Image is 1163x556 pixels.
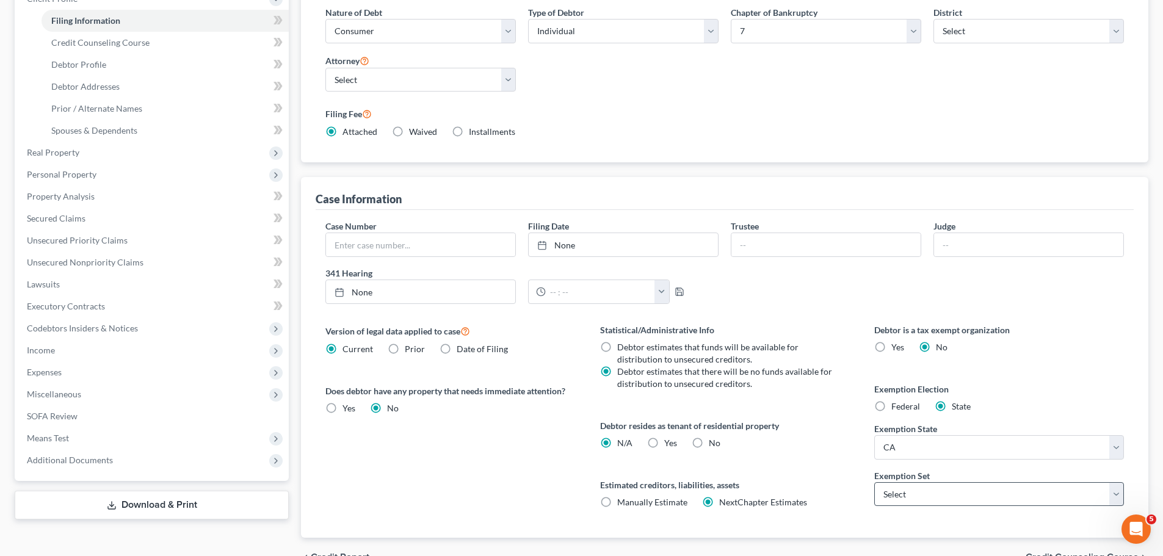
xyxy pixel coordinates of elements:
[874,422,937,435] label: Exemption State
[15,491,289,519] a: Download & Print
[891,401,920,411] span: Federal
[617,342,799,364] span: Debtor estimates that funds will be available for distribution to unsecured creditors.
[325,323,575,338] label: Version of legal data applied to case
[342,403,355,413] span: Yes
[325,220,377,233] label: Case Number
[891,342,904,352] span: Yes
[617,366,832,389] span: Debtor estimates that there will be no funds available for distribution to unsecured creditors.
[42,120,289,142] a: Spouses & Dependents
[319,267,725,280] label: 341 Hearing
[51,59,106,70] span: Debtor Profile
[51,103,142,114] span: Prior / Alternate Names
[27,411,78,421] span: SOFA Review
[469,126,515,137] span: Installments
[51,125,137,135] span: Spouses & Dependents
[874,383,1124,395] label: Exemption Election
[325,53,369,68] label: Attorney
[17,186,289,208] a: Property Analysis
[27,235,128,245] span: Unsecured Priority Claims
[600,478,850,491] label: Estimated creditors, liabilities, assets
[27,345,55,355] span: Income
[731,220,759,233] label: Trustee
[617,497,687,507] span: Manually Estimate
[342,126,377,137] span: Attached
[731,6,817,19] label: Chapter of Bankruptcy
[42,76,289,98] a: Debtor Addresses
[27,389,81,399] span: Miscellaneous
[1147,514,1156,524] span: 5
[51,15,120,26] span: Filing Information
[27,191,95,201] span: Property Analysis
[27,257,143,267] span: Unsecured Nonpriority Claims
[874,469,930,482] label: Exemption Set
[17,229,289,251] a: Unsecured Priority Claims
[664,438,677,448] span: Yes
[42,32,289,54] a: Credit Counseling Course
[325,6,382,19] label: Nature of Debt
[27,433,69,443] span: Means Test
[27,301,105,311] span: Executory Contracts
[936,342,947,352] span: No
[17,273,289,295] a: Lawsuits
[51,81,120,92] span: Debtor Addresses
[325,385,575,397] label: Does debtor have any property that needs immediate attention?
[528,220,569,233] label: Filing Date
[27,455,113,465] span: Additional Documents
[326,280,515,303] a: None
[405,344,425,354] span: Prior
[617,438,632,448] span: N/A
[546,280,655,303] input: -- : --
[457,344,508,354] span: Date of Filing
[342,344,373,354] span: Current
[933,6,962,19] label: District
[600,323,850,336] label: Statistical/Administrative Info
[528,6,584,19] label: Type of Debtor
[316,192,402,206] div: Case Information
[709,438,720,448] span: No
[1121,514,1151,544] iframe: Intercom live chat
[731,233,921,256] input: --
[874,323,1124,336] label: Debtor is a tax exempt organization
[326,233,515,256] input: Enter case number...
[600,419,850,432] label: Debtor resides as tenant of residential property
[17,208,289,229] a: Secured Claims
[17,405,289,427] a: SOFA Review
[934,233,1123,256] input: --
[27,323,138,333] span: Codebtors Insiders & Notices
[27,367,62,377] span: Expenses
[933,220,955,233] label: Judge
[42,54,289,76] a: Debtor Profile
[51,37,150,48] span: Credit Counseling Course
[325,106,1124,121] label: Filing Fee
[27,147,79,157] span: Real Property
[42,98,289,120] a: Prior / Alternate Names
[719,497,807,507] span: NextChapter Estimates
[27,213,85,223] span: Secured Claims
[529,233,718,256] a: None
[17,295,289,317] a: Executory Contracts
[952,401,971,411] span: State
[27,169,96,179] span: Personal Property
[27,279,60,289] span: Lawsuits
[42,10,289,32] a: Filing Information
[17,251,289,273] a: Unsecured Nonpriority Claims
[387,403,399,413] span: No
[409,126,437,137] span: Waived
